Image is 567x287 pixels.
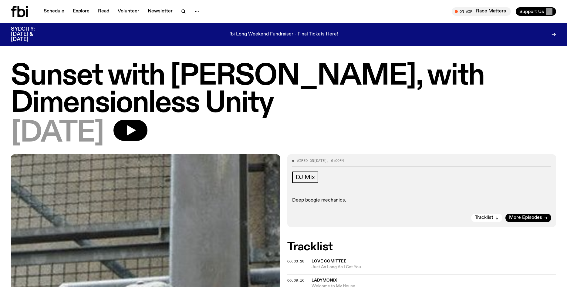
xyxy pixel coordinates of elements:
button: 00:03:28 [287,260,304,263]
a: Volunteer [114,7,143,16]
span: [DATE] [314,158,327,163]
span: , 6:00pm [327,158,344,163]
h1: Sunset with [PERSON_NAME], with Dimensionless Unity [11,63,556,117]
span: Love Comittee [312,259,346,263]
span: 00:09:16 [287,278,304,283]
span: Aired on [297,158,314,163]
h2: Tracklist [287,242,556,252]
p: Deep boogie mechanics. [292,198,552,203]
span: Just As Long As I Got You [312,264,556,270]
span: 00:03:28 [287,259,304,264]
a: DJ Mix [292,172,319,183]
a: Schedule [40,7,68,16]
button: On AirRace Matters [452,7,511,16]
span: [DATE] [11,120,104,147]
h3: SYDCITY: [DATE] & [DATE] [11,27,50,42]
span: Tracklist [475,215,493,220]
button: Support Us [516,7,556,16]
span: LADYMONIX [312,278,337,282]
p: fbi Long Weekend Fundraiser - Final Tickets Here! [229,32,338,37]
a: More Episodes [505,214,551,222]
button: 00:09:16 [287,279,304,282]
button: Tracklist [471,214,502,222]
a: Newsletter [144,7,176,16]
a: Explore [69,7,93,16]
span: More Episodes [509,215,542,220]
a: Read [94,7,113,16]
span: Support Us [519,9,544,14]
span: DJ Mix [296,174,315,181]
